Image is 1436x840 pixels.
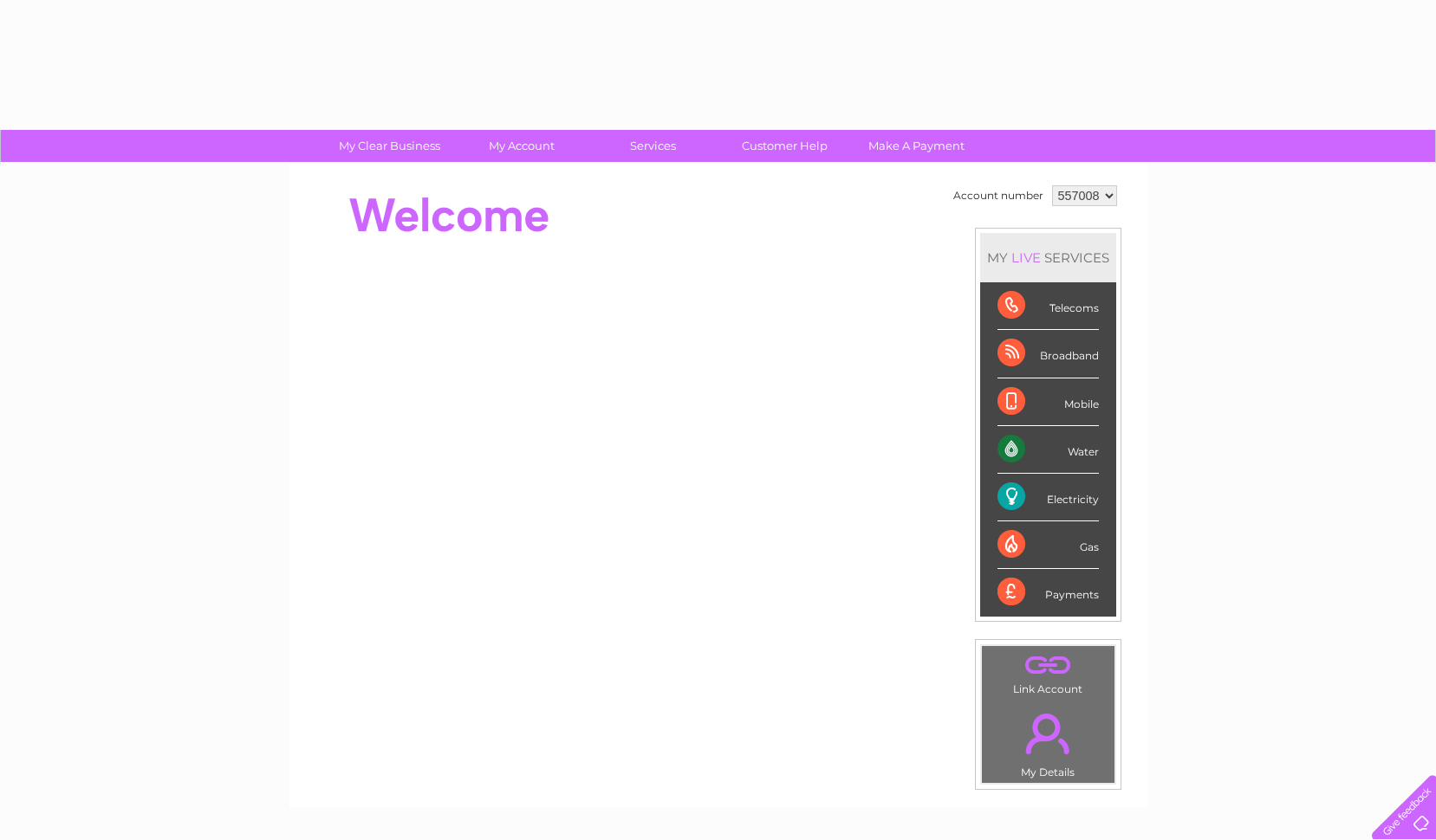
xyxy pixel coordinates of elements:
a: Services [582,130,724,162]
div: Broadband [997,330,1099,378]
div: LIVE [1008,249,1044,266]
div: Telecoms [997,282,1099,330]
a: My Clear Business [318,130,461,162]
div: Payments [997,569,1099,616]
td: My Details [981,699,1115,784]
td: Account number [949,181,1048,210]
a: . [986,703,1110,764]
div: Electricity [997,474,1099,521]
a: Make A Payment [845,130,988,162]
td: Link Account [981,645,1115,700]
div: Mobile [997,378,1099,426]
a: . [986,650,1110,681]
div: MY SERVICES [980,233,1116,282]
div: Water [997,426,1099,474]
a: Customer Help [713,130,856,162]
div: Gas [997,521,1099,569]
a: My Account [450,130,593,162]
